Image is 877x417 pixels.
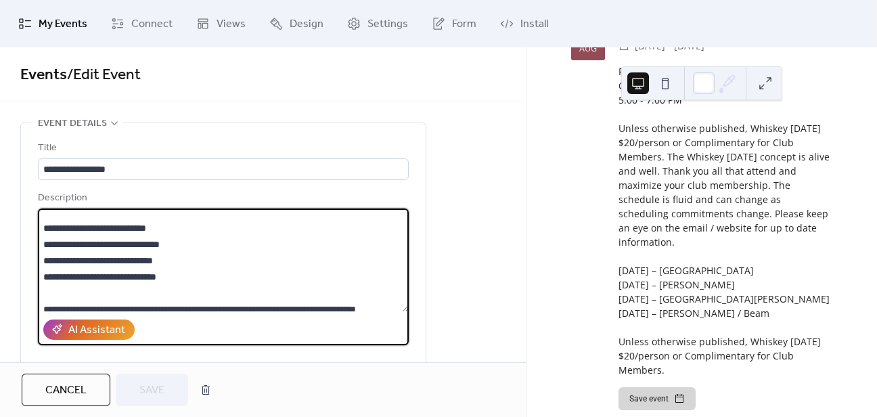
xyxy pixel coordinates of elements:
[337,5,418,42] a: Settings
[520,16,548,32] span: Install
[8,5,97,42] a: My Events
[131,16,173,32] span: Connect
[186,5,256,42] a: Views
[38,361,406,378] div: Location
[619,64,833,377] div: REGULAR: 20.00* CLUB PRICE = COMPLIMENTARY 5:00 - 7:00 PM Unless otherwise published, Whiskey [DA...
[45,382,87,399] span: Cancel
[38,140,406,156] div: Title
[579,45,597,53] div: Aug
[490,5,558,42] a: Install
[38,116,107,132] span: Event details
[101,5,183,42] a: Connect
[619,387,696,410] button: Save event
[68,322,125,338] div: AI Assistant
[367,16,408,32] span: Settings
[43,320,135,340] button: AI Assistant
[20,60,67,90] a: Events
[67,60,141,90] span: / Edit Event
[39,16,87,32] span: My Events
[38,190,406,206] div: Description
[259,5,334,42] a: Design
[22,374,110,406] button: Cancel
[422,5,487,42] a: Form
[217,16,246,32] span: Views
[290,16,323,32] span: Design
[452,16,476,32] span: Form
